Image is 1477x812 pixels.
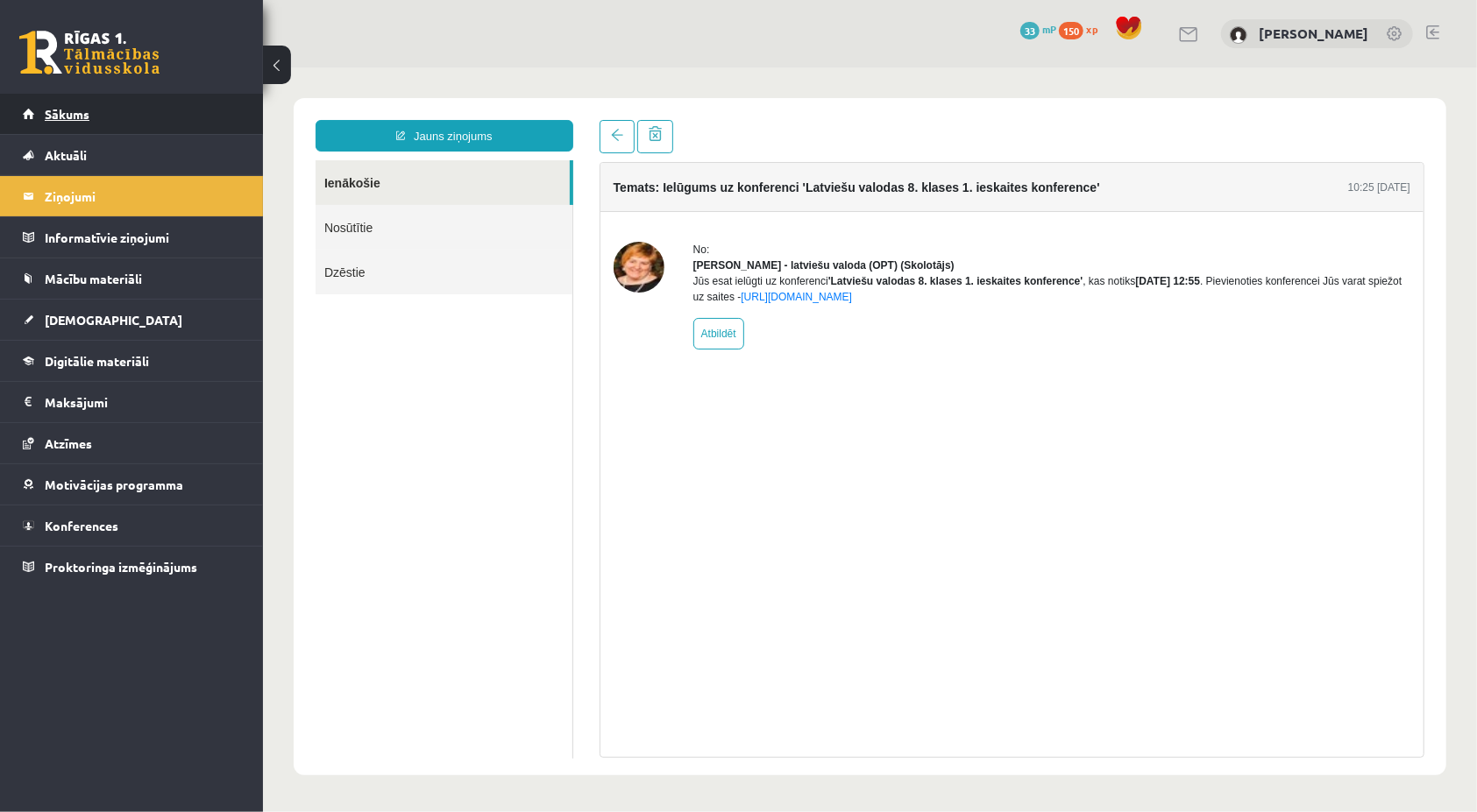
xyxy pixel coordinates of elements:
[1230,26,1247,44] img: Estere Apaļka
[351,113,837,127] h4: Temats: Ielūgums uz konferenci 'Latviešu valodas 8. klases 1. ieskaites konference'
[23,217,241,258] a: Informatīvie ziņojumi
[45,271,142,286] span: Mācību materiāli
[1059,22,1083,39] span: 150
[23,547,241,587] a: Proktoringa izmēģinājums
[45,382,241,422] legend: Maksājumi
[1259,25,1368,42] a: [PERSON_NAME]
[23,176,241,216] a: Ziņojumi
[23,135,241,175] a: Aktuāli
[45,217,241,258] legend: Informatīvie ziņojumi
[23,464,241,505] a: Motivācijas programma
[351,174,401,225] img: Laila Jirgensone - latviešu valoda (OPT)
[23,341,241,381] a: Digitālie materiāli
[430,206,1147,237] div: Jūs esat ielūgti uz konferenci , kas notiks . Pievienoties konferencei Jūs varat spiežot uz saites -
[45,176,241,216] legend: Ziņojumi
[45,477,183,492] span: Motivācijas programma
[45,353,149,369] span: Digitālie materiāli
[45,518,118,533] span: Konferences
[45,147,87,163] span: Aktuāli
[23,423,241,463] a: Atzīmes
[23,505,241,546] a: Konferences
[565,208,820,220] b: 'Latviešu valodas 8. klases 1. ieskaites konference'
[1086,22,1097,36] span: xp
[45,106,89,122] span: Sākums
[430,174,1147,190] div: No:
[23,300,241,340] a: [DEMOGRAPHIC_DATA]
[23,258,241,299] a: Mācību materiāli
[53,138,309,182] a: Nosūtītie
[53,93,307,138] a: Ienākošie
[430,192,692,204] strong: [PERSON_NAME] - latviešu valoda (OPT) (Skolotājs)
[1085,112,1147,128] div: 10:25 [DATE]
[53,182,309,227] a: Dzēstie
[430,251,481,282] a: Atbildēt
[1059,22,1106,36] a: 150 xp
[1020,22,1040,39] span: 33
[53,53,310,84] a: Jauns ziņojums
[23,94,241,134] a: Sākums
[19,31,160,74] a: Rīgas 1. Tālmācības vidusskola
[1020,22,1056,36] a: 33 mP
[45,312,182,328] span: [DEMOGRAPHIC_DATA]
[23,382,241,422] a: Maksājumi
[1042,22,1056,36] span: mP
[872,208,937,220] b: [DATE] 12:55
[45,559,197,575] span: Proktoringa izmēģinājums
[478,223,589,236] a: [URL][DOMAIN_NAME]
[45,435,92,451] span: Atzīmes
